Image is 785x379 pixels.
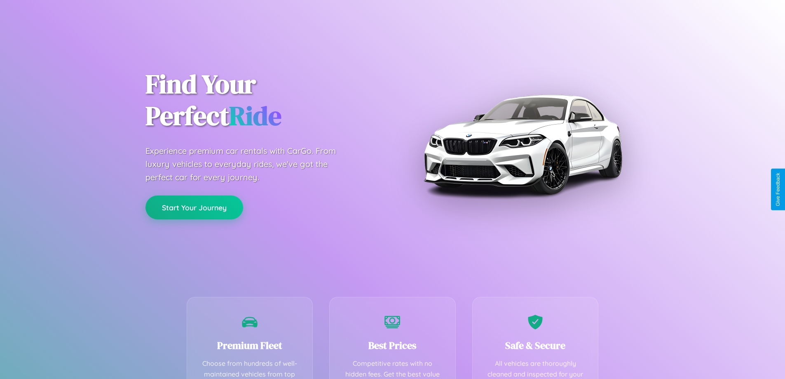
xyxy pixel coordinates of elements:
img: Premium BMW car rental vehicle [419,41,626,247]
button: Start Your Journey [145,195,243,219]
h1: Find Your Perfect [145,68,380,132]
span: Ride [229,98,281,134]
div: Give Feedback [775,173,781,206]
h3: Best Prices [342,339,443,352]
h3: Premium Fleet [199,339,300,352]
h3: Safe & Secure [485,339,586,352]
p: Experience premium car rentals with CarGo. From luxury vehicles to everyday rides, we've got the ... [145,144,351,184]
